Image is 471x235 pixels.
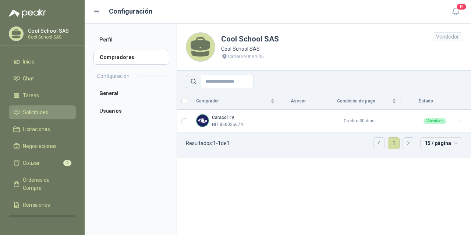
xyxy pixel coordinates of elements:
[388,138,399,149] a: 1
[9,156,76,170] a: Cotizar2
[9,215,76,229] a: Configuración
[109,6,152,17] h1: Configuración
[23,201,50,209] span: Remisiones
[373,138,385,149] button: left
[456,3,467,10] span: 19
[9,88,76,102] a: Tareas
[9,122,76,136] a: Licitaciones
[9,105,76,119] a: Solicitudes
[93,32,169,47] a: Perfil
[403,138,414,149] button: right
[406,141,411,145] span: right
[377,141,381,145] span: left
[433,32,462,41] div: Vendedor
[23,159,40,167] span: Cotizar
[23,75,34,83] span: Chat
[212,115,234,120] b: Caracol TV
[186,141,230,146] p: Resultados: 1 - 1 de 1
[23,58,35,66] span: Inicio
[221,45,279,53] p: Cool School SAS
[228,53,263,60] p: Carrera 9 # 94-45
[317,110,401,133] td: Crédito 30 días
[9,72,76,86] a: Chat
[63,160,71,166] span: 2
[212,121,243,128] p: NIT 860025674
[97,72,130,80] h2: Configuración
[388,137,400,149] li: 1
[93,50,169,65] a: Compradores
[322,98,390,105] span: Condición de pago
[9,9,46,18] img: Logo peakr
[23,91,39,100] span: Tareas
[420,137,462,149] div: tamaño de página
[9,55,76,69] a: Inicio
[9,198,76,212] a: Remisiones
[23,142,57,150] span: Negociaciones
[424,118,446,124] div: Vinculado
[9,173,76,195] a: Órdenes de Compra
[9,139,76,153] a: Negociaciones
[403,137,414,149] li: Página siguiente
[196,115,209,127] img: Company Logo
[28,28,74,33] p: Cool School SAS
[23,125,50,133] span: Licitaciones
[23,176,69,192] span: Órdenes de Compra
[279,93,317,110] th: Asesor
[317,93,401,110] th: Condición de pago
[221,33,279,45] h1: Cool School SAS
[401,93,451,110] th: Estado
[93,86,169,101] a: General
[23,108,48,116] span: Solicitudes
[196,98,269,105] span: Comprador
[192,93,279,110] th: Comprador
[449,5,462,18] button: 19
[28,35,74,39] p: Cool School SAS
[93,104,169,118] a: Usuarios
[373,137,385,149] li: Página anterior
[425,138,458,149] span: 15 / página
